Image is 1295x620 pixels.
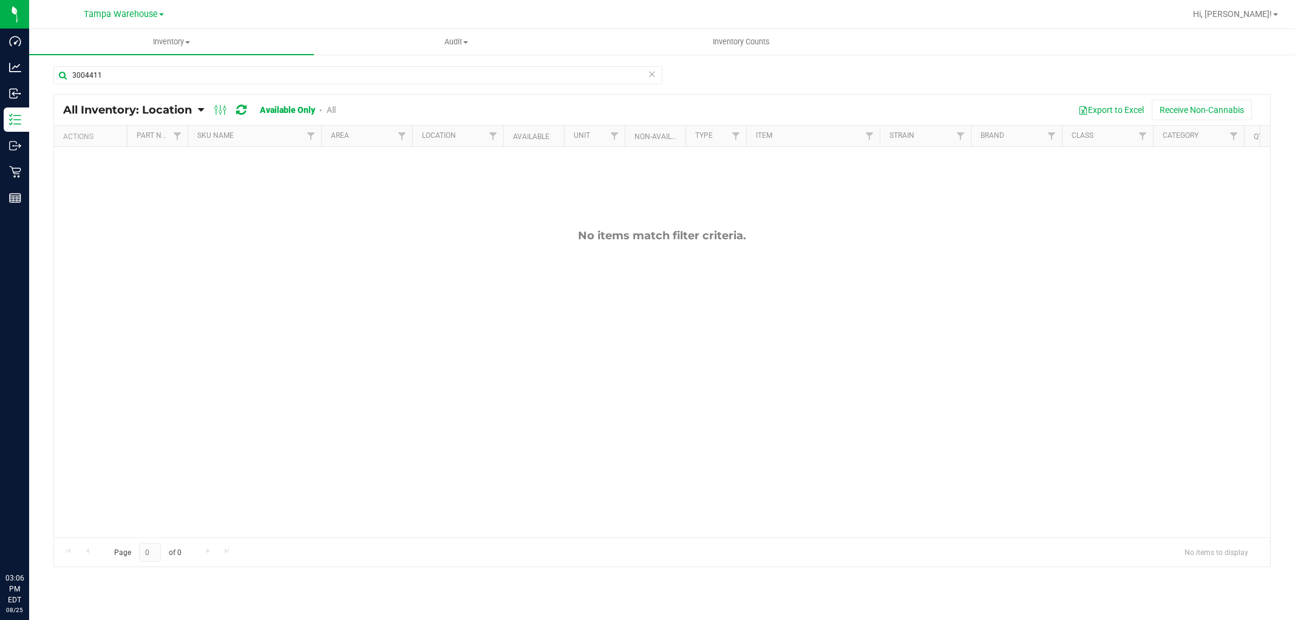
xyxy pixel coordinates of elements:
span: Clear [648,66,656,82]
a: Filter [605,126,625,146]
p: 03:06 PM EDT [5,573,24,605]
p: 08/25 [5,605,24,615]
a: All [327,105,336,115]
input: Search Item Name, Retail Display Name, SKU, Part Number... [53,66,662,84]
a: Inventory Counts [599,29,883,55]
a: Location [422,131,456,140]
a: Area [331,131,349,140]
a: Filter [483,126,503,146]
span: All Inventory: Location [63,103,192,117]
span: Inventory Counts [696,36,786,47]
a: Class [1072,131,1093,140]
a: Audit [314,29,599,55]
a: Item [756,131,772,140]
iframe: Resource center [12,523,49,559]
a: Qty [1254,132,1267,141]
div: No items match filter criteria. [54,229,1270,242]
a: Available [513,132,549,141]
a: Unit [574,131,590,140]
a: Filter [1133,126,1153,146]
inline-svg: Outbound [9,140,21,152]
a: Filter [168,126,188,146]
a: Filter [860,126,880,146]
inline-svg: Inbound [9,87,21,100]
a: Filter [1224,126,1244,146]
a: Filter [1042,126,1062,146]
a: Strain [889,131,914,140]
a: Filter [726,126,746,146]
a: Type [695,131,713,140]
span: Inventory [29,36,314,47]
a: Inventory [29,29,314,55]
span: Tampa Warehouse [84,9,158,19]
inline-svg: Analytics [9,61,21,73]
inline-svg: Reports [9,192,21,204]
a: Available Only [260,105,315,115]
inline-svg: Inventory [9,114,21,126]
inline-svg: Retail [9,166,21,178]
inline-svg: Dashboard [9,35,21,47]
a: Part Number [137,131,185,140]
a: Category [1163,131,1198,140]
button: Export to Excel [1070,100,1152,120]
a: Filter [301,126,321,146]
a: Brand [981,131,1004,140]
a: All Inventory: Location [63,103,198,117]
span: No items to display [1175,543,1258,561]
span: Audit [314,36,598,47]
button: Receive Non-Cannabis [1152,100,1252,120]
a: Filter [392,126,412,146]
a: Non-Available [634,132,688,141]
div: Actions [63,132,122,141]
a: SKU Name [197,131,234,140]
a: Filter [951,126,971,146]
span: Hi, [PERSON_NAME]! [1193,9,1272,19]
span: Page of 0 [104,543,191,562]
